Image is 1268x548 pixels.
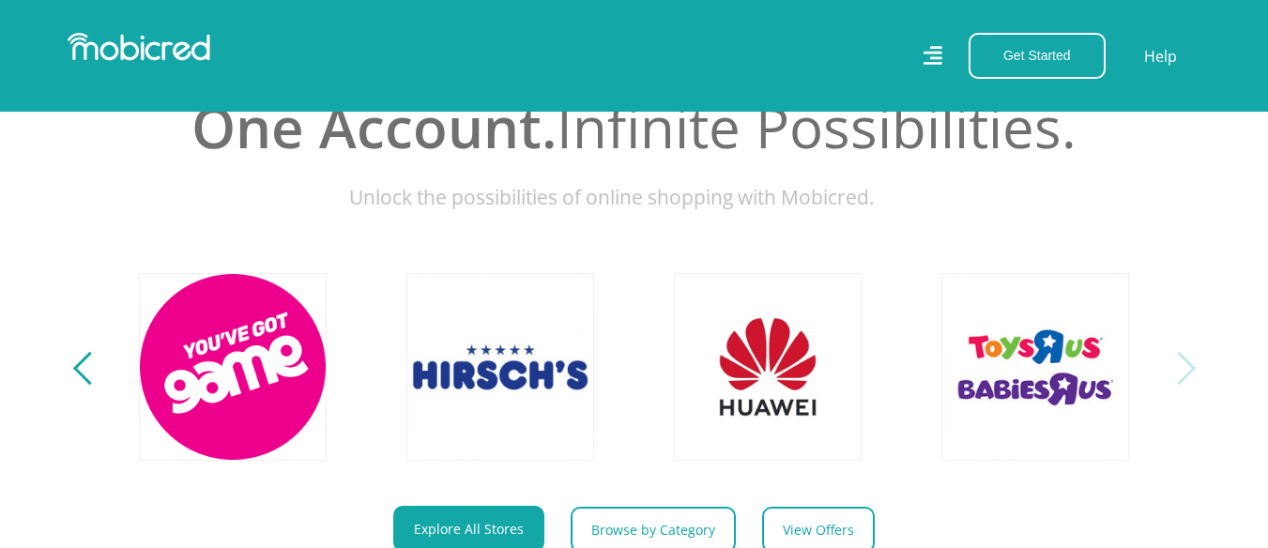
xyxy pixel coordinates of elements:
[78,348,101,386] button: Previous
[68,33,210,61] img: Mobicred
[969,33,1106,79] button: Get Started
[1143,44,1178,68] a: Help
[1168,348,1191,386] button: Next
[191,88,557,165] span: One Account.
[114,183,1155,213] p: Unlock the possibilities of online shopping with Mobicred.
[114,93,1155,160] h2: Infinite Possibilities.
